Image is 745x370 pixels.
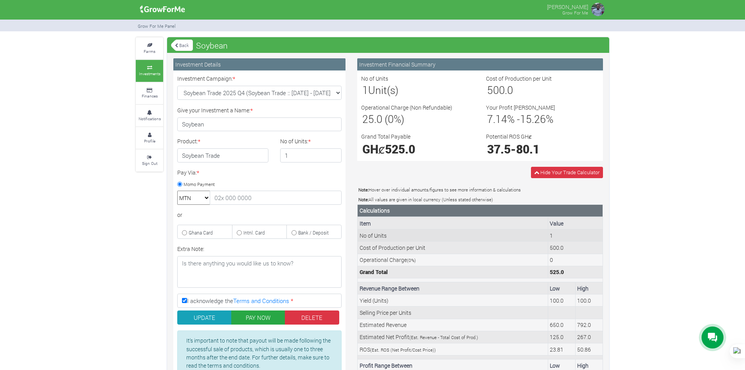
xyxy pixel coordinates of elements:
[177,182,182,187] input: Momo Payment
[139,116,161,121] small: Notifications
[548,294,575,307] td: Your estimated minimum Yield
[173,58,346,70] div: Investment Details
[358,204,603,217] th: Calculations
[144,138,155,144] small: Profile
[177,137,200,145] label: Product:
[177,106,253,114] label: Give your Investment a Name:
[577,285,588,292] b: High
[186,336,333,370] p: It's important to note that payout will be made following the successful sale of products, which ...
[171,39,193,52] a: Back
[408,257,411,263] span: 0
[550,285,560,292] b: Low
[575,343,603,356] td: Your estimated maximum ROS (Net Profit/Cost Price)
[142,93,158,99] small: Finances
[136,105,163,126] a: Notifications
[540,169,599,176] span: Hide Your Trade Calculator
[292,230,297,235] input: Bank / Deposit
[487,113,598,125] h3: % - %
[177,168,199,177] label: Pay Via:
[210,191,342,205] input: 02x 000 0000
[577,362,588,369] b: High
[547,2,588,11] p: [PERSON_NAME]
[362,83,368,97] span: 1
[409,334,478,340] small: (Est. Revenue - Total Cost of Prod.)
[385,141,415,157] span: 525.0
[550,220,563,227] b: Value
[358,294,548,307] td: Yield (Units)
[548,254,603,266] td: This is the operational charge by Grow For Me
[407,257,416,263] small: ( %)
[233,297,289,305] a: Terms and Conditions
[177,310,232,325] button: UPDATE
[358,242,548,254] td: Cost of Production per Unit
[142,161,157,166] small: Sign Out
[361,103,452,112] label: Operational Charge (Non Refundable)
[487,142,598,156] h2: -
[550,362,560,369] b: Low
[516,141,540,157] span: 80.1
[177,74,235,83] label: Investment Campaign:
[548,343,575,356] td: Your estimated minimum ROS (Net Profit/Cost Price)
[562,10,588,16] small: Grow For Me
[548,266,603,278] td: This is the Total Cost. (Unit Cost + (Operational Charge * Unit Cost)) * No of Units
[358,307,548,319] td: Selling Price per Units
[358,319,548,331] td: Estimated Revenue
[361,74,388,83] label: No of Units
[358,187,521,193] small: Hover over individual amounts/figures to see more information & calculations
[231,310,286,325] button: PAY NOW
[285,310,339,325] button: DELETE
[136,60,163,81] a: Investments
[362,142,473,156] h2: GHȼ
[280,137,311,145] label: No of Units:
[137,2,188,17] img: growforme image
[358,197,369,202] b: Note:
[358,197,493,202] small: All values are given in local currency (Unless stated otherwise)
[194,38,230,53] span: Soybean
[548,319,575,331] td: Your estimated Revenue expected (Grand Total * Min. Est. Revenue Percentage)
[358,331,548,343] td: Estimated Net Profit
[370,347,436,353] small: (Est. ROS (Net Profit/Cost Price))
[243,229,265,236] small: Intnl. Card
[298,229,329,236] small: Bank / Deposit
[177,148,268,162] h4: Soybean Trade
[548,242,603,254] td: This is the cost of a Unit
[575,331,603,343] td: Your estimated Profit to be made (Estimated Revenue - Total Cost of Production)
[360,285,419,292] b: Revenue Range Between
[357,58,603,70] div: Investment Financial Summary
[358,254,548,266] td: Operational Charge
[487,141,511,157] span: 37.5
[486,103,555,112] label: Your Profit [PERSON_NAME]
[358,187,369,193] b: Note:
[136,38,163,59] a: Farms
[177,211,342,219] div: or
[487,83,513,97] span: 500.0
[360,220,371,227] b: Item
[548,331,575,343] td: Your estimated Profit to be made (Estimated Revenue - Total Cost of Production)
[360,362,412,369] b: Profit Range Between
[189,229,213,236] small: Ghana Card
[237,230,242,235] input: Intnl. Card
[360,268,388,276] b: Grand Total
[139,71,160,76] small: Investments
[182,298,187,303] input: I acknowledge theTerms and Conditions *
[136,150,163,171] a: Sign Out
[144,49,155,54] small: Farms
[358,343,548,356] td: ROS
[575,294,603,307] td: Your estimated maximum Yield
[486,132,532,141] label: Potential ROS GHȼ
[358,229,548,242] td: No of Units
[184,181,215,187] small: Momo Payment
[177,294,342,308] label: I acknowledge the
[590,2,606,17] img: growforme image
[487,112,507,126] span: 7.14
[548,229,603,242] td: This is the number of Units
[575,307,603,319] td: Your estimated maximum Selling Price per Unit
[136,83,163,104] a: Finances
[177,245,204,253] label: Extra Note:
[136,127,163,149] a: Profile
[575,319,603,331] td: Your estimated Revenue expected (Grand Total * Max. Est. Revenue Percentage)
[362,84,473,96] h3: Unit(s)
[486,74,552,83] label: Cost of Production per Unit
[182,230,187,235] input: Ghana Card
[520,112,546,126] span: 15.26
